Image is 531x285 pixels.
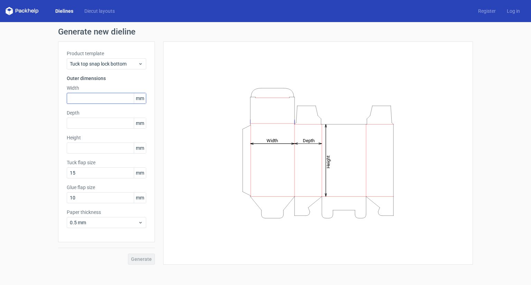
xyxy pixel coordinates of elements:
tspan: Depth [303,138,315,143]
h3: Outer dimensions [67,75,146,82]
label: Height [67,134,146,141]
a: Diecut layouts [79,8,120,14]
h1: Generate new dieline [58,28,473,36]
label: Glue flap size [67,184,146,191]
span: mm [134,168,146,178]
span: mm [134,143,146,153]
label: Product template [67,50,146,57]
span: Tuck top snap lock bottom [70,60,138,67]
span: 0.5 mm [70,219,138,226]
a: Dielines [50,8,79,14]
span: mm [134,93,146,104]
a: Log in [501,8,525,14]
tspan: Width [267,138,278,143]
label: Width [67,85,146,91]
span: mm [134,118,146,128]
tspan: Height [326,155,331,168]
label: Paper thickness [67,209,146,216]
span: mm [134,193,146,203]
a: Register [473,8,501,14]
label: Depth [67,109,146,116]
label: Tuck flap size [67,159,146,166]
